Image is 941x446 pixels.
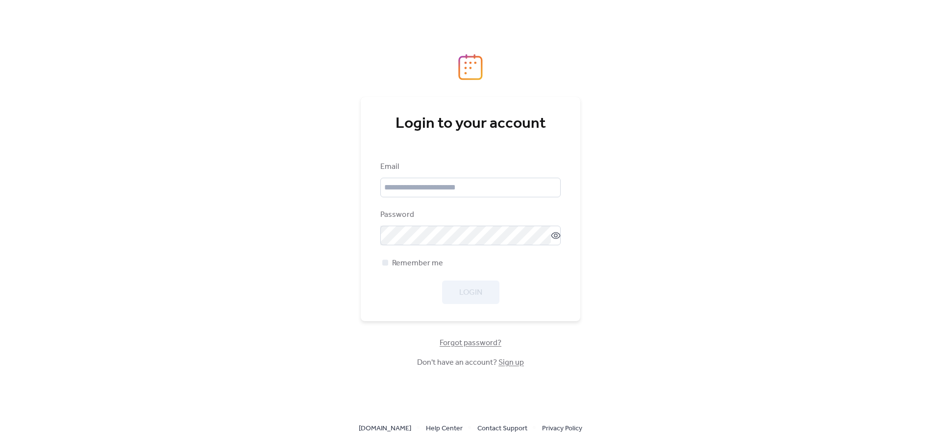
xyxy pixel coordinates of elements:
div: Email [380,161,559,173]
span: Help Center [426,423,463,435]
div: Password [380,209,559,221]
a: Contact Support [477,422,527,434]
img: logo [458,54,483,80]
a: Sign up [498,355,524,370]
span: Don't have an account? [417,357,524,369]
span: [DOMAIN_NAME] [359,423,411,435]
a: Forgot password? [440,340,501,346]
span: Privacy Policy [542,423,582,435]
span: Forgot password? [440,337,501,349]
div: Login to your account [380,114,561,134]
a: [DOMAIN_NAME] [359,422,411,434]
span: Remember me [392,258,443,269]
a: Help Center [426,422,463,434]
a: Privacy Policy [542,422,582,434]
span: Contact Support [477,423,527,435]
